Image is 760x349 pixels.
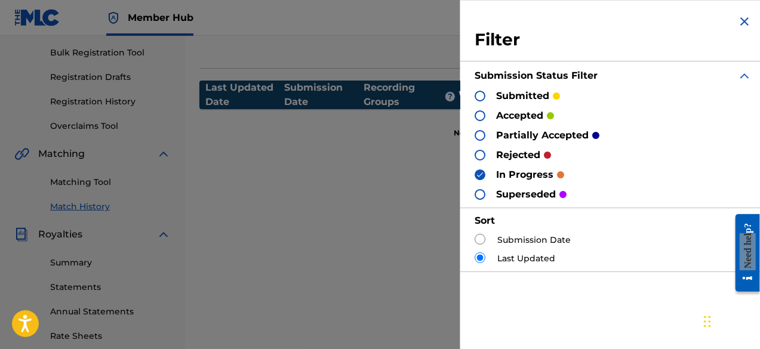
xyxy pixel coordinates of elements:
div: Submission Date [284,81,363,109]
a: Matching Tool [50,176,171,189]
span: ? [445,92,455,101]
strong: Submission Status Filter [475,70,598,81]
img: Top Rightsholder [106,11,121,25]
p: No results [454,113,491,138]
a: Bulk Registration Tool [50,47,171,59]
div: Work Title [459,88,538,102]
img: close [737,14,752,29]
h3: Filter [475,29,752,51]
img: expand [737,69,752,83]
img: MLC Logo [14,9,60,26]
a: Registration Drafts [50,71,171,84]
a: Summary [50,257,171,269]
a: Rate Sheets [50,330,171,342]
img: expand [156,227,171,242]
p: partially accepted [496,128,589,143]
a: Match History [50,200,171,213]
p: in progress [496,168,553,182]
img: checkbox [476,171,484,179]
p: accepted [496,109,543,123]
span: Matching [38,147,85,161]
a: Statements [50,281,171,294]
div: Recording Groups [364,81,459,109]
a: Overclaims Tool [50,120,171,132]
label: Last Updated [497,252,555,265]
iframe: Chat Widget [700,292,760,349]
div: Last Updated Date [205,81,284,109]
p: submitted [496,89,549,103]
a: Registration History [50,95,171,108]
p: superseded [496,187,556,202]
span: Royalties [38,227,82,242]
a: Annual Statements [50,305,171,318]
img: expand [156,147,171,161]
p: rejected [496,148,540,162]
label: Submission Date [497,234,571,246]
iframe: Resource Center [727,210,760,297]
span: Member Hub [128,11,193,24]
strong: Sort [475,215,495,226]
img: Matching [14,147,29,161]
img: Royalties [14,227,29,242]
div: Drag [704,304,711,339]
